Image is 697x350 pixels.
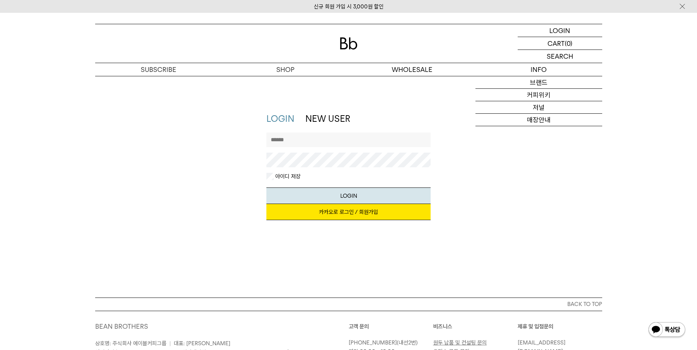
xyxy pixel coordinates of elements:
a: 신규 회원 가입 시 3,000원 할인 [314,3,384,10]
a: LOGIN [518,24,602,37]
img: 카카오톡 채널 1:1 채팅 버튼 [648,321,686,339]
a: BEAN BROTHERS [95,322,148,330]
span: | [169,340,171,347]
a: 커피위키 [475,89,602,101]
a: SHOP [222,63,349,76]
button: LOGIN [266,187,431,204]
p: (0) [565,37,572,50]
p: WHOLESALE [349,63,475,76]
a: 매장안내 [475,114,602,126]
a: 브랜드 [475,76,602,89]
p: 비즈니스 [433,322,518,331]
a: 저널 [475,101,602,114]
a: 원두 납품 및 컨설팅 문의 [433,339,487,346]
p: CART [547,37,565,50]
button: BACK TO TOP [95,298,602,311]
a: [PHONE_NUMBER] [349,339,397,346]
img: 로고 [340,37,358,50]
a: SUBSCRIBE [95,63,222,76]
p: INFO [475,63,602,76]
span: 상호명: 주식회사 에이블커피그룹 [95,340,166,347]
a: 카카오로 로그인 / 회원가입 [266,204,431,220]
p: 제휴 및 입점문의 [518,322,602,331]
a: LOGIN [266,113,294,124]
a: CART (0) [518,37,602,50]
p: 고객 문의 [349,322,433,331]
span: 대표: [PERSON_NAME] [174,340,230,347]
p: SEARCH [547,50,573,63]
label: 아이디 저장 [274,173,301,180]
p: (내선2번) [349,338,430,347]
p: LOGIN [549,24,570,37]
a: NEW USER [305,113,350,124]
